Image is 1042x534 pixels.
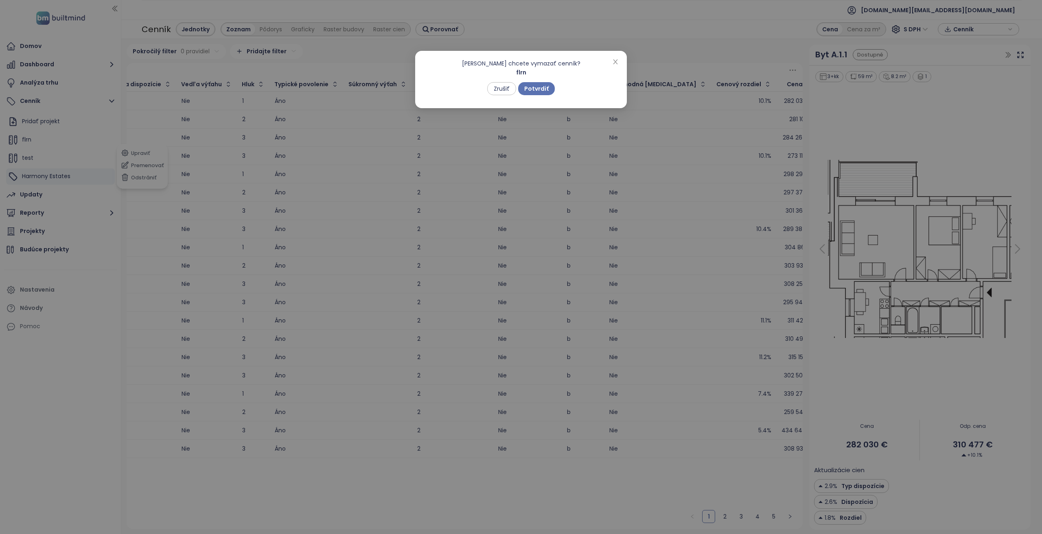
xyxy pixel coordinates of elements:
span: Zrušiť [494,84,510,93]
div: [PERSON_NAME] chcete vymazať cenník? [462,59,580,68]
button: Zrušiť [487,82,516,95]
span: Potvrdiť [524,84,549,93]
span: close [612,59,619,65]
button: Potvrdiť [518,82,555,95]
span: flrn [516,68,526,77]
button: Close [611,58,620,67]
